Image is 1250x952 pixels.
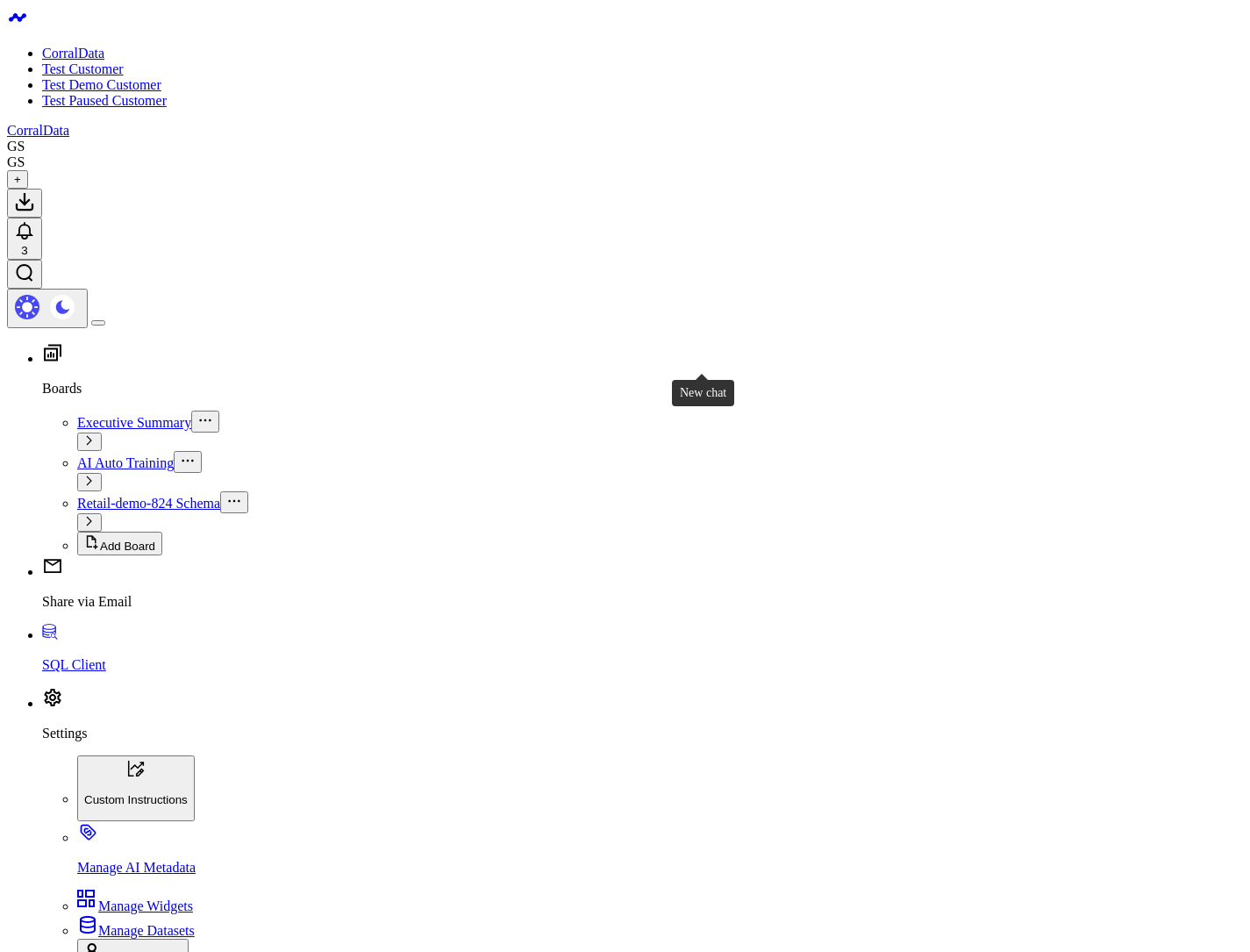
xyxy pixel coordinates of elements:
[77,923,195,938] a: Manage Datasets
[98,923,195,938] span: Manage Datasets
[7,139,1243,154] div: GS
[7,170,28,189] button: +
[7,154,1243,170] div: GS
[42,657,1243,673] p: SQL Client
[77,830,1243,876] a: Manage AI Metadata
[42,594,1243,610] p: Share via Email
[42,381,1243,397] p: Boards
[42,93,167,108] a: Test Paused Customer
[98,898,193,913] span: Manage Widgets
[7,260,42,289] button: Open search
[7,218,42,260] button: 3
[42,46,104,61] a: CorralData
[77,415,191,430] a: Executive Summary
[42,627,1243,673] a: SQL Client
[42,726,1243,741] p: Settings
[14,244,35,257] div: 3
[77,532,162,555] button: Add Board
[42,77,161,92] a: Test Demo Customer
[77,898,193,913] a: Manage Widgets
[84,793,188,806] p: Custom Instructions
[77,860,1243,876] p: Manage AI Metadata
[7,123,69,138] a: CorralData
[77,455,174,470] a: AI Auto Training
[77,496,220,511] a: Retail-demo-824 Schema
[77,755,195,821] button: Custom Instructions
[14,173,21,186] span: +
[42,61,124,76] a: Test Customer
